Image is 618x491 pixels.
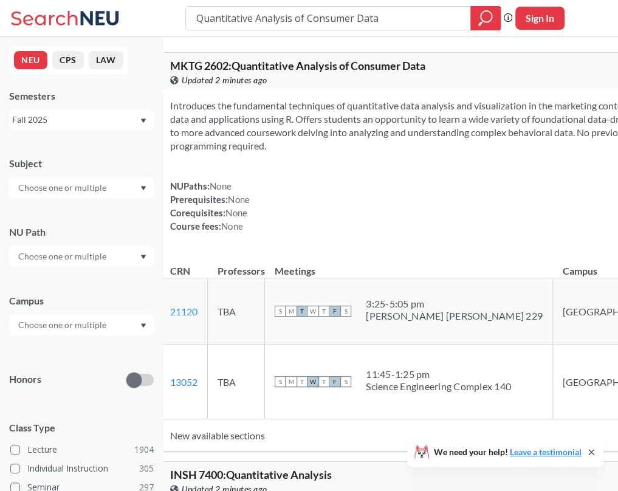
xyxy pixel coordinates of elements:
p: Honors [9,373,41,386]
span: W [307,306,318,317]
div: NU Path [9,225,154,239]
div: Fall 2025Dropdown arrow [9,110,154,129]
div: [PERSON_NAME] [PERSON_NAME] 229 [366,310,543,322]
span: We need your help! [434,448,582,456]
span: T [297,306,307,317]
span: F [329,306,340,317]
svg: magnifying glass [478,10,493,27]
input: Choose one or multiple [12,249,114,264]
span: S [340,306,351,317]
span: T [318,376,329,387]
button: CPS [52,51,84,69]
span: INSH 7400 : Quantitative Analysis [170,468,332,481]
span: S [275,376,286,387]
div: CRN [170,264,190,278]
div: 11:45 - 1:25 pm [366,368,511,380]
span: M [286,376,297,387]
span: Class Type [9,421,154,434]
div: NUPaths: Prerequisites: Corequisites: Course fees: [170,179,250,233]
div: 3:25 - 5:05 pm [366,298,543,310]
th: Professors [208,252,265,278]
span: W [307,376,318,387]
div: Dropdown arrow [9,246,154,267]
div: Dropdown arrow [9,177,154,198]
div: Science Engineering Complex 140 [366,380,511,393]
div: Dropdown arrow [9,315,154,335]
button: NEU [14,51,47,69]
th: Meetings [265,252,553,278]
a: 21120 [170,306,197,317]
div: magnifying glass [470,6,501,30]
svg: Dropdown arrow [140,323,146,328]
td: TBA [208,345,265,419]
input: Class, professor, course number, "phrase" [195,8,462,29]
input: Choose one or multiple [12,180,114,195]
svg: Dropdown arrow [140,118,146,123]
span: None [225,207,247,218]
svg: Dropdown arrow [140,186,146,191]
a: 13052 [170,376,197,388]
td: TBA [208,278,265,345]
span: 1904 [134,443,154,456]
button: Sign In [515,7,565,30]
label: Lecture [10,442,154,458]
span: S [340,376,351,387]
span: None [210,180,232,191]
span: MKTG 2602 : Quantitative Analysis of Consumer Data [170,59,425,72]
a: Leave a testimonial [510,447,582,457]
span: S [275,306,286,317]
svg: Dropdown arrow [140,255,146,259]
div: Fall 2025 [12,113,139,126]
div: Semesters [9,89,154,103]
input: Choose one or multiple [12,318,114,332]
span: Updated 2 minutes ago [182,74,267,87]
div: Subject [9,157,154,170]
span: T [297,376,307,387]
span: None [228,194,250,205]
span: 305 [139,462,154,475]
span: M [286,306,297,317]
span: T [318,306,329,317]
span: F [329,376,340,387]
button: LAW [89,51,123,69]
span: None [221,221,243,232]
label: Individual Instruction [10,461,154,476]
div: Campus [9,294,154,307]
